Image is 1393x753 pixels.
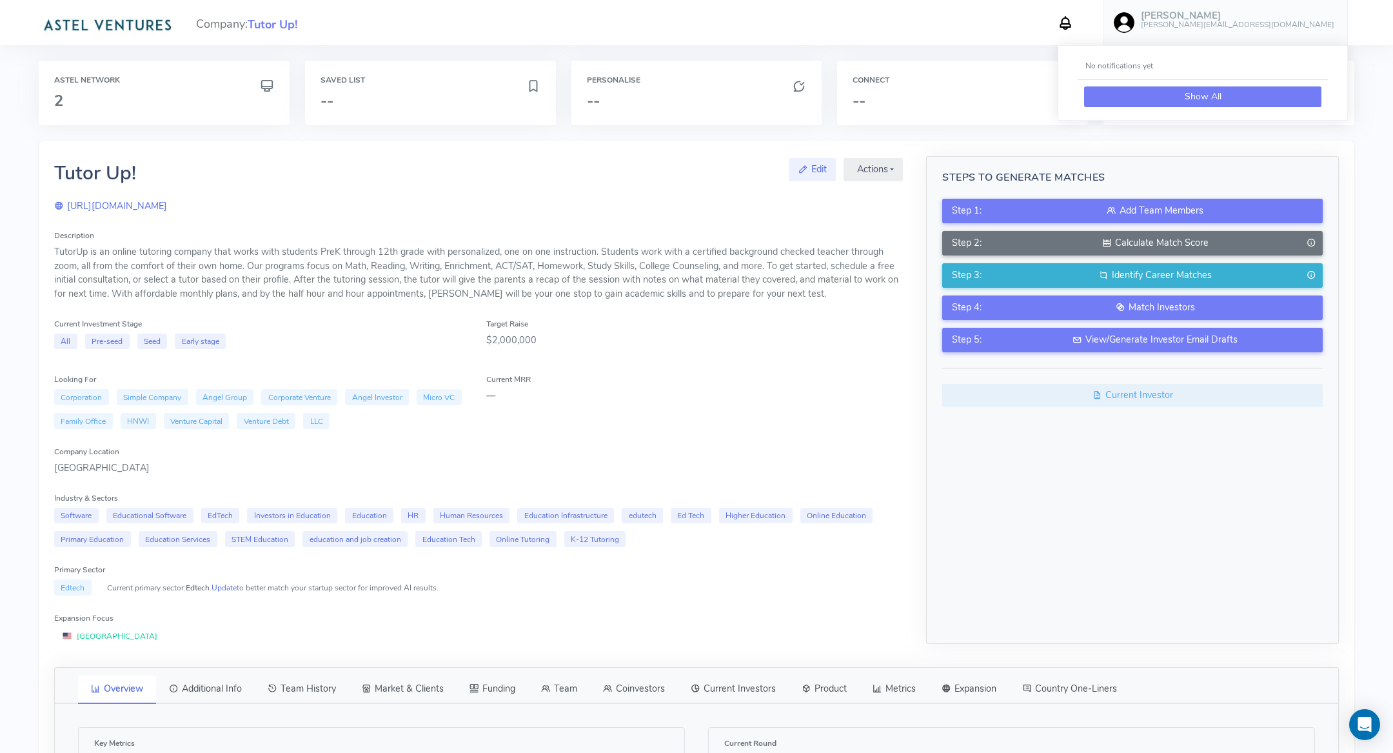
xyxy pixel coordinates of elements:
h6: Personalise [587,76,807,85]
a: Team [528,676,590,703]
a: Product [789,676,860,703]
span: Pre-seed [85,334,130,350]
button: Actions [844,158,903,181]
span: Human Resources [433,508,510,524]
button: Step 4:Match Investors [942,296,1323,320]
label: Expansion Focus [54,612,114,624]
a: Update [212,583,237,593]
span: Company: [196,12,297,34]
span: Education Services [139,531,217,547]
a: Market & Clients [349,676,457,703]
span: K-12 Tutoring [564,531,626,547]
button: Step 2:Calculate Match Score [942,231,1323,256]
span: HNWI [121,413,156,429]
a: Overview [78,676,156,704]
span: Education Infrastructure [517,508,614,524]
img: user-image [1114,12,1134,33]
span: STEM Education [225,531,295,547]
span: [GEOGRAPHIC_DATA] [54,628,163,644]
span: Edtech [186,583,210,593]
a: [URL][DOMAIN_NAME] [54,199,167,212]
a: Metrics [860,676,929,703]
span: Education [345,508,393,524]
h6: [PERSON_NAME][EMAIL_ADDRESS][DOMAIN_NAME] [1141,21,1334,29]
div: Open Intercom Messenger [1349,709,1380,740]
div: [GEOGRAPHIC_DATA] [54,461,903,476]
h3: -- [587,92,807,109]
span: Online Tutoring [489,531,557,547]
span: Ed Tech [671,508,711,524]
span: Step 1: [952,204,982,218]
a: Current Investor [942,384,1323,407]
span: Corporation [54,389,109,405]
h6: Key Metrics [94,739,669,748]
label: Looking For [54,374,96,385]
span: Seed [137,334,168,350]
button: Show All [1084,86,1321,107]
div: $2,000,000 [486,334,903,348]
a: Current Investors [678,676,789,703]
span: Identify Career Matches [1112,268,1212,281]
h2: Tutor Up! [54,163,136,184]
span: Primary Education [54,531,131,547]
span: Venture Capital [164,413,230,429]
span: Corporate Venture [261,389,337,405]
a: Expansion [929,676,1009,703]
label: Industry & Sectors [54,492,118,504]
span: Investors in Education [247,508,337,524]
a: Country One-Liners [1009,676,1130,703]
span: Edtech [54,579,92,596]
h6: Current Round [724,739,1299,748]
span: Step 3: [952,268,982,283]
span: Step 2: [952,236,982,250]
div: Calculate Match Score [997,236,1312,250]
label: Current MRR [486,374,531,385]
span: -- [321,90,333,111]
span: education and job creation [302,531,408,547]
button: Step 3:Identify Career Matches [942,263,1323,288]
span: HR [401,508,426,524]
h3: -- [853,92,1072,109]
div: TutorUp is an online tutoring company that works with students PreK through 12th grade with perso... [54,245,903,301]
span: Angel Investor [345,389,409,405]
span: 2 [54,90,63,111]
span: Early stage [175,334,226,350]
div: View/Generate Investor Email Drafts [997,333,1312,347]
a: Team History [255,676,349,703]
span: EdTech [201,508,240,524]
button: Step 1:Add Team Members [942,199,1323,223]
a: Coinvestors [590,676,678,703]
a: Additional Info [156,676,255,703]
span: Family Office [54,413,113,429]
span: Venture Debt [237,413,295,429]
label: Current Investment Stage [54,318,142,330]
h6: Saved List [321,76,540,85]
a: Edit [789,158,836,181]
span: Step 5: [952,333,982,347]
label: Target Raise [486,318,528,330]
i: Generate only when Team is added. [1307,236,1316,250]
label: Description [54,230,94,241]
div: Add Team Members [997,204,1312,218]
h6: Astel Network [54,76,274,85]
span: LLC [303,413,330,429]
span: Tutor Up! [248,16,297,34]
span: All [54,334,77,350]
span: Step 4: [952,301,982,315]
button: Step 5:View/Generate Investor Email Drafts [942,328,1323,352]
span: Higher Education [719,508,793,524]
span: Micro VC [417,389,462,405]
span: Online Education [800,508,873,524]
i: Generate only when Match Score is completed [1307,268,1316,283]
p: No notifications yet. [1085,60,1328,72]
h6: Connect [853,76,1072,85]
h5: Steps to Generate Matches [942,172,1323,184]
small: Current primary sector: . to better match your startup sector for improved AI results. [107,582,439,594]
span: Simple Company [117,389,188,405]
div: Match Investors [997,301,1312,315]
label: Company Location [54,446,119,457]
a: Tutor Up! [248,16,297,32]
span: Angel Group [196,389,254,405]
span: Software [54,508,99,524]
a: Funding [457,676,528,703]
